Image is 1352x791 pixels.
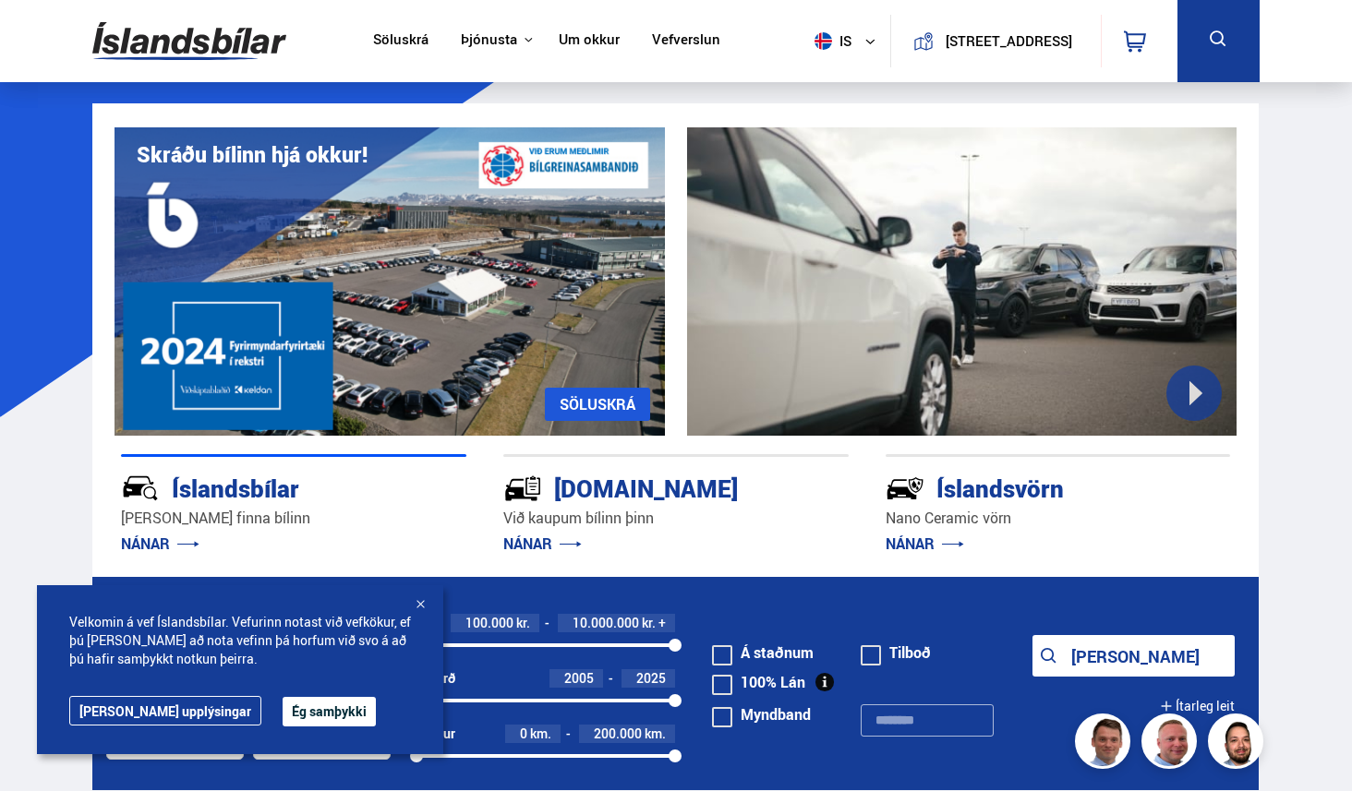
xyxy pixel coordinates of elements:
a: Söluskrá [373,31,429,51]
button: Þjónusta [461,31,517,49]
span: 2005 [564,669,594,687]
div: Íslandsvörn [886,471,1165,503]
a: Vefverslun [652,31,720,51]
img: G0Ugv5HjCgRt.svg [92,11,286,71]
span: + [658,616,666,630]
button: Ég samþykki [283,697,376,726]
h1: Skráðu bílinn hjá okkur! [137,142,368,167]
span: km. [530,726,551,741]
label: 100% Lán [712,675,805,689]
label: Tilboð [861,645,931,660]
button: Ítarleg leit [1160,685,1235,726]
label: Á staðnum [712,645,814,660]
img: siFngHWaQ9KaOqBr.png [1144,716,1200,772]
span: 200.000 [594,725,642,742]
a: [PERSON_NAME] upplýsingar [69,696,261,725]
label: Myndband [712,707,811,722]
a: NÁNAR [121,533,199,554]
span: is [807,32,853,50]
img: -Svtn6bYgwAsiwNX.svg [886,469,924,508]
p: Við kaupum bílinn þinn [503,508,849,529]
div: Íslandsbílar [121,471,401,503]
span: kr. [516,616,530,630]
a: SÖLUSKRÁ [545,388,650,421]
img: svg+xml;base64,PHN2ZyB4bWxucz0iaHR0cDovL3d3dy53My5vcmcvMjAwMC9zdmciIHdpZHRoPSI1MTIiIGhlaWdodD0iNT... [815,32,832,50]
button: [STREET_ADDRESS] [941,33,1077,49]
span: 0 [520,725,527,742]
span: 100.000 [465,614,513,631]
a: [STREET_ADDRESS] [901,15,1090,67]
img: eKx6w-_Home_640_.png [115,127,665,436]
a: NÁNAR [503,533,582,554]
a: NÁNAR [886,533,964,554]
p: [PERSON_NAME] finna bílinn [121,508,466,529]
a: Um okkur [559,31,620,51]
span: Velkomin á vef Íslandsbílar. Vefurinn notast við vefkökur, ef þú [PERSON_NAME] að nota vefinn þá ... [69,613,411,668]
button: is [807,14,890,68]
img: tr5P-W3DuiFaO7aO.svg [503,469,542,508]
p: Nano Ceramic vörn [886,508,1231,529]
span: 10.000.000 [573,614,639,631]
span: km. [645,726,666,741]
img: nhp88E3Fdnt1Opn2.png [1211,716,1266,772]
img: JRvxyua_JYH6wB4c.svg [121,469,160,508]
span: kr. [642,616,656,630]
span: 2025 [636,669,666,687]
img: FbJEzSuNWCJXmdc-.webp [1078,716,1133,772]
div: [DOMAIN_NAME] [503,471,783,503]
button: [PERSON_NAME] [1032,635,1236,677]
